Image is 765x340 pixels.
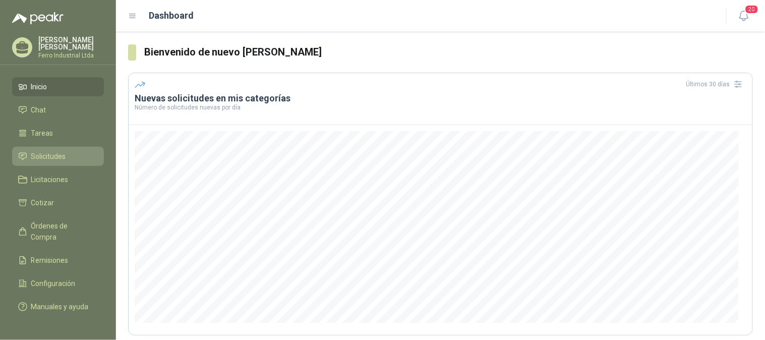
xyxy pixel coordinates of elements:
div: Últimos 30 días [686,76,746,92]
a: Manuales y ayuda [12,297,104,316]
a: Cotizar [12,193,104,212]
span: Licitaciones [31,174,69,185]
span: Solicitudes [31,151,66,162]
h1: Dashboard [149,9,194,23]
a: Licitaciones [12,170,104,189]
button: 20 [735,7,753,25]
p: [PERSON_NAME] [PERSON_NAME] [38,36,104,50]
a: Remisiones [12,251,104,270]
h3: Bienvenido de nuevo [PERSON_NAME] [144,44,753,60]
span: Configuración [31,278,76,289]
a: Inicio [12,77,104,96]
span: Manuales y ayuda [31,301,89,312]
img: Logo peakr [12,12,64,24]
span: 20 [745,5,759,14]
span: Órdenes de Compra [31,220,94,243]
span: Cotizar [31,197,54,208]
span: Remisiones [31,255,69,266]
a: Tareas [12,124,104,143]
p: Número de solicitudes nuevas por día [135,104,746,110]
p: Ferro Industrial Ltda [38,52,104,59]
a: Configuración [12,274,104,293]
span: Inicio [31,81,47,92]
a: Chat [12,100,104,120]
span: Chat [31,104,46,116]
a: Solicitudes [12,147,104,166]
h3: Nuevas solicitudes en mis categorías [135,92,746,104]
span: Tareas [31,128,53,139]
a: Órdenes de Compra [12,216,104,247]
